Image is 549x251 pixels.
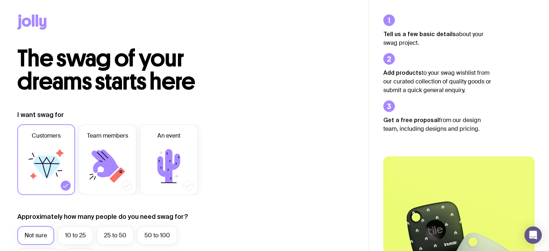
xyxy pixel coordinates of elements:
strong: Tell us a few basic details [383,31,456,37]
p: to your swag wishlist from our curated collection of quality goods or submit a quick general enqu... [383,68,492,95]
div: Open Intercom Messenger [524,226,542,244]
strong: Get a free proposal [383,117,439,123]
label: Approximately how many people do you need swag for? [17,212,188,221]
span: Customers [32,131,61,140]
p: from our design team, including designs and pricing. [383,116,492,133]
strong: Add products [383,69,422,76]
span: The swag of your dreams starts here [17,44,195,96]
label: I want swag for [17,111,64,119]
span: Team members [87,131,128,140]
label: Not sure [17,226,54,245]
label: 10 to 25 [58,226,93,245]
p: about your swag project. [383,30,492,47]
label: 25 to 50 [97,226,134,245]
span: An event [157,131,180,140]
label: 50 to 100 [137,226,177,245]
